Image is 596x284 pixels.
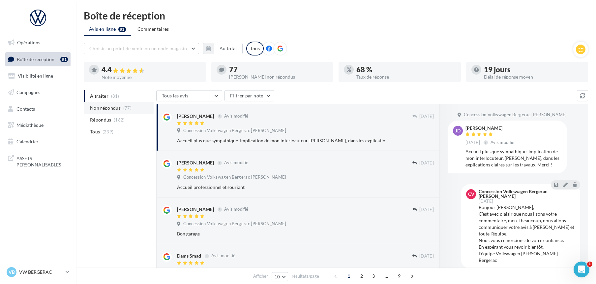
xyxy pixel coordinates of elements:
div: 77 [229,66,328,73]
span: Choisir un point de vente ou un code magasin [89,46,187,51]
div: Tous [246,42,264,55]
a: Opérations [4,36,72,50]
span: [DATE] [419,253,434,259]
div: 68 % [356,66,456,73]
div: 19 jours [484,66,583,73]
span: [DATE] [419,114,434,120]
iframe: Intercom live chat [574,262,589,277]
div: Taux de réponse [356,75,456,79]
span: 2 [356,271,367,281]
span: Campagnes [16,89,40,95]
span: Boîte de réception [17,56,54,62]
span: Avis modifié [224,114,248,119]
a: Médiathèque [4,118,72,132]
a: Contacts [4,102,72,116]
span: (77) [123,105,132,111]
button: Filtrer par note [224,90,274,101]
div: [PERSON_NAME] [177,206,214,213]
span: résultats/page [292,273,319,279]
span: [DATE] [465,140,480,146]
div: Accueil plus que sympathique. Implication de mon interlocuteur, [PERSON_NAME], dans les explicati... [177,137,391,144]
div: Note moyenne [102,75,201,80]
span: VB [9,269,15,275]
span: Concession Volkswagen Bergerac [PERSON_NAME] [183,267,286,273]
span: 1 [343,271,354,281]
div: Boîte de réception [84,11,588,20]
span: ... [381,271,392,281]
a: Calendrier [4,135,72,149]
span: Afficher [253,273,268,279]
div: Concession Volkswagen Bergerac [PERSON_NAME] [479,189,574,198]
span: Avis modifié [211,253,235,259]
div: Bonjour [PERSON_NAME], C'est avec plaisir que nous lisons votre commentaire, merci beaucoup, nous... [479,204,575,264]
button: 10 [272,272,288,281]
button: Au total [214,43,243,54]
span: [DATE] [419,207,434,213]
span: CV [468,191,474,197]
span: Répondus [90,117,111,123]
a: VB VW BERGERAC [5,266,71,278]
div: Accueil professionnel et souriant [177,184,391,191]
a: Boîte de réception81 [4,52,72,66]
span: 3 [368,271,379,281]
span: (162) [114,117,125,123]
div: 81 [60,57,68,62]
span: 9 [394,271,404,281]
button: Tous les avis [156,90,222,101]
div: [PERSON_NAME] [465,126,516,130]
div: Dams Smad [177,253,201,259]
span: [DATE] [479,199,493,203]
span: Concession Volkswagen Bergerac [PERSON_NAME] [183,128,286,134]
span: Contacts [16,106,35,111]
span: Concession Volkswagen Bergerac [PERSON_NAME] [183,174,286,180]
a: ASSETS PERSONNALISABLES [4,151,72,171]
button: Au total [203,43,243,54]
div: [PERSON_NAME] non répondus [229,75,328,79]
div: [PERSON_NAME] [177,113,214,120]
a: Visibilité en ligne [4,69,72,83]
span: 1 [587,262,592,267]
button: Choisir un point de vente ou un code magasin [84,43,199,54]
div: 4.4 [102,66,201,74]
span: (239) [103,129,114,134]
span: Avis modifié [491,140,515,145]
span: Avis modifié [224,207,248,212]
span: Médiathèque [16,122,44,128]
span: Non répondus [90,105,121,111]
span: JD [455,127,461,134]
div: Bon garage [177,231,391,237]
span: Tous [90,128,100,135]
span: Concession Volkswagen Bergerac [PERSON_NAME] [464,112,567,118]
p: VW BERGERAC [19,269,63,275]
span: ASSETS PERSONNALISABLES [16,154,68,168]
span: Avis modifié [224,160,248,165]
span: Concession Volkswagen Bergerac [PERSON_NAME] [183,221,286,227]
span: Tous les avis [162,93,189,98]
span: 10 [275,274,280,279]
div: [PERSON_NAME] [177,160,214,166]
div: Délai de réponse moyen [484,75,583,79]
span: Visibilité en ligne [18,73,53,79]
span: Calendrier [16,139,39,144]
span: Opérations [17,40,40,45]
a: Campagnes [4,86,72,99]
div: Accueil plus que sympathique. Implication de mon interlocuteur, [PERSON_NAME], dans les explicati... [465,148,562,168]
span: Commentaires [137,26,169,32]
span: [DATE] [419,160,434,166]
